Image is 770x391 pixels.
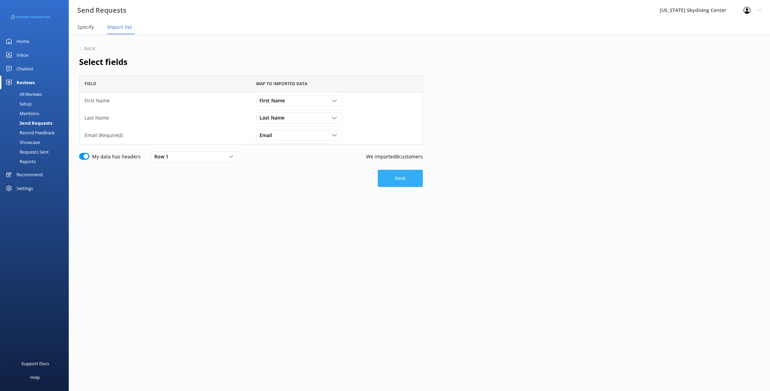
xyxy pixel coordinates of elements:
[378,170,423,187] button: Next
[85,132,246,139] div: Email (Required)
[4,137,40,147] div: Showcase
[4,109,69,118] a: Mentions
[85,114,246,122] div: Last Name
[84,47,95,51] h6: Back
[30,370,40,384] div: Help
[260,97,289,104] span: First Name
[4,137,69,147] a: Showcase
[260,114,289,122] span: Last Name
[4,118,69,128] a: Send Requests
[4,157,69,166] a: Reports
[4,109,39,118] div: Mentions
[77,5,126,16] h3: Send Requests
[4,118,52,128] div: Send Requests
[85,80,96,87] span: Field
[10,12,50,23] img: 3-1676954853.png
[256,80,307,87] span: Map to imported data
[16,34,29,48] div: Home
[85,97,246,104] div: First Name
[4,99,32,109] div: Setup
[4,147,49,157] div: Requests Sent
[16,48,29,62] div: Inbox
[16,181,33,195] div: Settings
[16,76,35,89] div: Reviews
[79,55,423,68] h2: Select fields
[4,147,69,157] a: Requests Sent
[16,62,33,76] div: Chatbot
[4,128,55,137] div: Record Feedback
[4,89,69,99] a: All Reviews
[21,357,49,370] div: Support Docs
[4,128,69,137] a: Record Feedback
[79,92,423,144] div: grid
[79,47,95,51] button: Back
[77,24,94,31] span: Specify
[154,153,173,160] span: Row 1
[16,168,43,181] div: Recommend
[4,157,36,166] div: Reports
[260,132,276,139] span: Email
[366,153,423,160] p: We imported 8 customers
[4,99,69,109] a: Setup
[4,89,42,99] div: All Reviews
[92,153,141,160] label: My data has headers
[107,24,132,31] span: Import list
